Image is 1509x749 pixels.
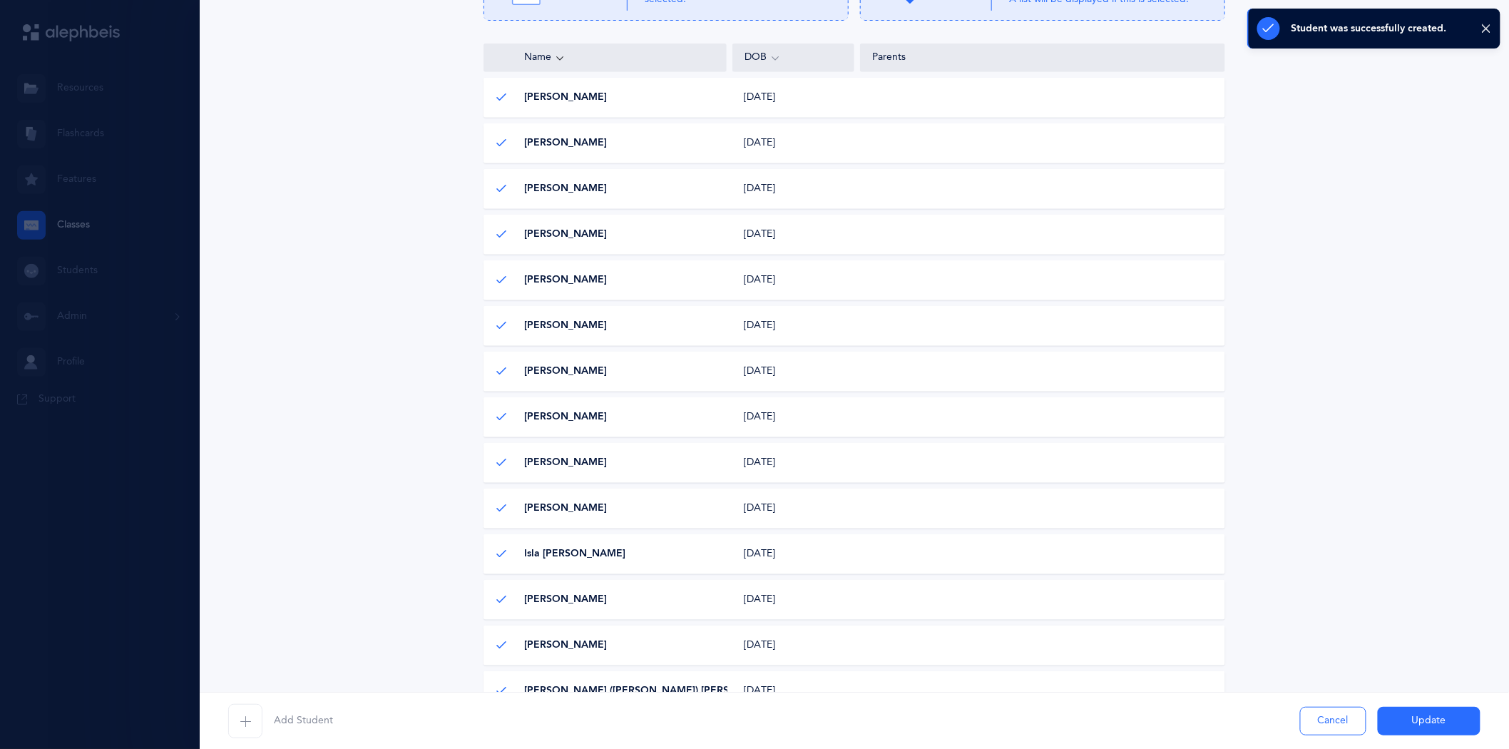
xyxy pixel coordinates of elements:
button: Update [1378,707,1480,735]
span: [PERSON_NAME] [524,638,607,653]
div: [DATE] [733,501,855,516]
span: [PERSON_NAME] [524,228,607,242]
span: [PERSON_NAME] ([PERSON_NAME]) [PERSON_NAME] [524,684,784,698]
div: [DATE] [733,593,855,607]
span: [PERSON_NAME] [524,365,607,379]
div: [DATE] [733,91,855,105]
span: Name [496,51,551,65]
div: [DATE] [733,136,855,151]
div: [DATE] [733,365,855,379]
button: Add Student [228,704,333,738]
div: DOB [745,50,842,66]
span: [PERSON_NAME] [524,410,607,424]
span: [PERSON_NAME] [524,182,607,196]
iframe: Drift Widget Chat Controller [1438,678,1492,732]
div: [DATE] [733,684,855,698]
div: Parents [872,51,1213,65]
div: [DATE] [733,182,855,196]
span: Add Student [274,714,333,728]
span: [PERSON_NAME] [524,593,607,607]
div: [DATE] [733,456,855,470]
span: Isla [PERSON_NAME] [524,547,625,561]
span: [PERSON_NAME] [524,273,607,287]
div: [DATE] [733,228,855,242]
div: Student was successfully created. [1291,23,1447,34]
span: [PERSON_NAME] [524,319,607,333]
span: [PERSON_NAME] [524,456,607,470]
span: [PERSON_NAME] [524,501,607,516]
span: [PERSON_NAME] [524,91,607,105]
button: Cancel [1300,707,1366,735]
div: [DATE] [733,273,855,287]
div: [DATE] [733,319,855,333]
div: [DATE] [733,547,855,561]
div: [DATE] [733,410,855,424]
div: [DATE] [733,638,855,653]
span: [PERSON_NAME] [524,136,607,151]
